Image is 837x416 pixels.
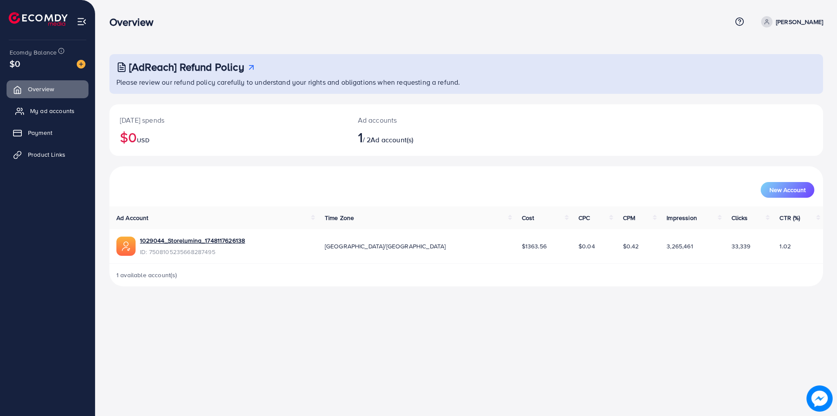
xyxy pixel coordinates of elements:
[623,242,639,251] span: $0.42
[116,237,136,256] img: ic-ads-acc.e4c84228.svg
[325,213,354,222] span: Time Zone
[140,248,245,256] span: ID: 7508105235668287495
[522,242,547,251] span: $1363.56
[10,57,20,70] span: $0
[667,213,697,222] span: Impression
[7,80,88,98] a: Overview
[358,127,363,147] span: 1
[325,242,446,251] span: [GEOGRAPHIC_DATA]/[GEOGRAPHIC_DATA]
[522,213,534,222] span: Cost
[7,146,88,163] a: Product Links
[776,17,823,27] p: [PERSON_NAME]
[120,129,337,145] h2: $0
[732,242,751,251] span: 33,339
[769,187,806,193] span: New Account
[109,16,160,28] h3: Overview
[28,128,52,137] span: Payment
[7,102,88,120] a: My ad accounts
[779,213,800,222] span: CTR (%)
[77,60,85,69] img: image
[667,242,693,251] span: 3,265,461
[116,77,818,87] p: Please review our refund policy carefully to understand your rights and obligations when requesti...
[578,242,595,251] span: $0.04
[806,385,833,412] img: image
[758,16,823,28] a: [PERSON_NAME]
[129,61,244,73] h3: [AdReach] Refund Policy
[30,107,75,115] span: My ad accounts
[371,135,413,144] span: Ad account(s)
[120,115,337,125] p: [DATE] spends
[77,17,87,27] img: menu
[137,136,149,144] span: USD
[761,182,814,198] button: New Account
[10,48,57,57] span: Ecomdy Balance
[28,150,65,159] span: Product Links
[623,213,635,222] span: CPM
[358,115,515,125] p: Ad accounts
[116,271,177,279] span: 1 available account(s)
[28,85,54,93] span: Overview
[578,213,590,222] span: CPC
[116,213,149,222] span: Ad Account
[7,124,88,141] a: Payment
[358,129,515,145] h2: / 2
[779,242,791,251] span: 1.02
[140,236,245,245] a: 1029044_Storelumina_1748117626138
[732,213,748,222] span: Clicks
[9,12,68,26] img: logo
